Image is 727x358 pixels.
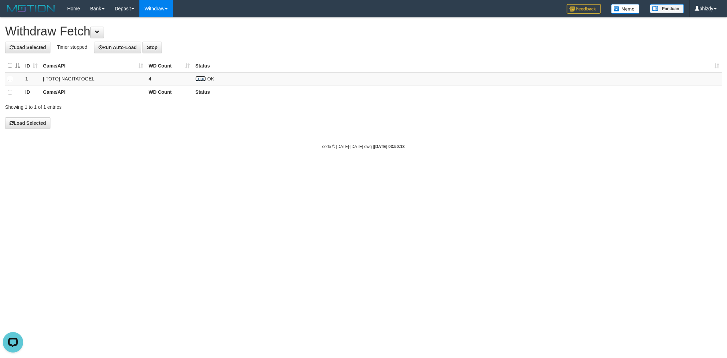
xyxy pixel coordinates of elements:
[146,59,193,72] th: WD Count: activate to sort column ascending
[22,86,40,99] th: ID
[374,144,405,149] strong: [DATE] 03:50:18
[149,76,151,81] span: 4
[142,42,162,53] button: Stop
[3,3,23,23] button: Open LiveChat chat widget
[40,59,146,72] th: Game/API: activate to sort column ascending
[5,42,50,53] button: Load Selected
[40,72,146,86] td: [ITOTO] NAGITATOGEL
[5,101,298,110] div: Showing 1 to 1 of 1 entries
[207,76,214,81] span: OK
[5,117,50,129] button: Load Selected
[611,4,640,14] img: Button%20Memo.svg
[57,44,87,50] span: Timer stopped
[650,4,684,13] img: panduan.png
[5,3,57,14] img: MOTION_logo.png
[193,86,722,99] th: Status
[193,59,722,72] th: Status: activate to sort column ascending
[40,86,146,99] th: Game/API
[146,86,193,99] th: WD Count
[22,72,40,86] td: 1
[195,76,206,81] a: Load
[567,4,601,14] img: Feedback.jpg
[322,144,405,149] small: code © [DATE]-[DATE] dwg |
[22,59,40,72] th: ID: activate to sort column ascending
[94,42,141,53] button: Run Auto-Load
[5,25,722,38] h1: Withdraw Fetch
